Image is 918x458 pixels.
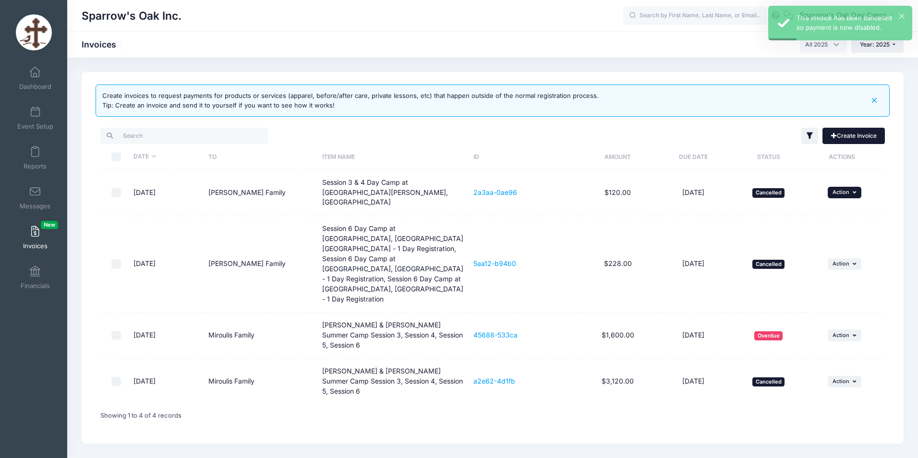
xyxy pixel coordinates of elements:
[800,36,847,53] span: All 2025
[20,202,50,210] span: Messages
[16,14,52,50] img: Sparrow's Oak Inc.
[828,376,861,387] button: Action
[102,91,599,110] div: Create invoices to request payments for products or services (apparel, before/after care, private...
[752,260,785,269] span: Cancelled
[656,169,731,216] td: [DATE]
[828,258,861,270] button: Action
[12,141,58,175] a: Reports
[129,359,204,404] td: [DATE]
[793,5,904,27] button: Sparrow's Oak Day Camp
[656,313,731,359] td: [DATE]
[317,169,469,216] td: Session 3 & 4 Day Camp at [GEOGRAPHIC_DATA][PERSON_NAME], [GEOGRAPHIC_DATA]
[656,359,731,404] td: [DATE]
[580,313,656,359] td: $1,600.00
[129,169,204,216] td: [DATE]
[129,313,204,359] td: [DATE]
[473,259,516,267] a: 5aa12-b94b0
[469,144,580,169] th: ID: activate to sort column ascending
[752,188,785,197] span: Cancelled
[21,282,50,290] span: Financials
[752,377,785,386] span: Cancelled
[797,13,905,32] div: This invoice has been cancelled so payment is now disabled.
[656,216,731,313] td: [DATE]
[204,144,317,169] th: To: activate to sort column ascending
[623,6,767,25] input: Search by First Name, Last Name, or Email...
[833,189,849,195] span: Action
[41,221,58,229] span: New
[100,128,268,144] input: Search
[204,169,317,216] td: [PERSON_NAME] Family
[580,169,656,216] td: $120.00
[580,359,656,404] td: $3,120.00
[805,40,828,49] span: All 2025
[833,260,849,267] span: Action
[82,39,124,49] h1: Invoices
[317,313,469,359] td: [PERSON_NAME] & [PERSON_NAME] Summer Camp Session 3, Session 4, Session 5, Session 6
[807,144,882,169] th: Actions
[204,359,317,404] td: Miroulis Family
[204,313,317,359] td: Miroulis Family
[580,216,656,313] td: $228.00
[24,162,47,170] span: Reports
[731,144,807,169] th: Status: activate to sort column ascending
[860,41,890,48] span: Year: 2025
[754,331,783,340] span: Overdue
[12,101,58,135] a: Event Setup
[833,332,849,338] span: Action
[828,329,861,341] button: Action
[17,122,53,131] span: Event Setup
[656,144,731,169] th: Due Date: activate to sort column ascending
[473,188,517,196] a: 2a3aa-0ae96
[899,13,905,19] button: ×
[833,378,849,385] span: Action
[473,377,515,385] a: a2e62-4d1fb
[822,128,885,144] a: Create Invoice
[12,221,58,254] a: InvoicesNew
[473,331,518,339] a: 45688-533ca
[317,359,469,404] td: [PERSON_NAME] & [PERSON_NAME] Summer Camp Session 3, Session 4, Session 5, Session 6
[82,5,181,27] h1: Sparrow's Oak Inc.
[129,216,204,313] td: [DATE]
[204,216,317,313] td: [PERSON_NAME] Family
[129,144,204,169] th: Date: activate to sort column ascending
[317,216,469,313] td: Session 6 Day Camp at [GEOGRAPHIC_DATA], [GEOGRAPHIC_DATA] [GEOGRAPHIC_DATA] - 1 Day Registration...
[317,144,469,169] th: Item Name: activate to sort column ascending
[23,242,48,250] span: Invoices
[851,36,904,53] button: Year: 2025
[12,61,58,95] a: Dashboard
[828,187,861,198] button: Action
[19,83,51,91] span: Dashboard
[100,405,181,427] div: Showing 1 to 4 of 4 records
[12,261,58,294] a: Financials
[12,181,58,215] a: Messages
[580,144,656,169] th: Amount: activate to sort column ascending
